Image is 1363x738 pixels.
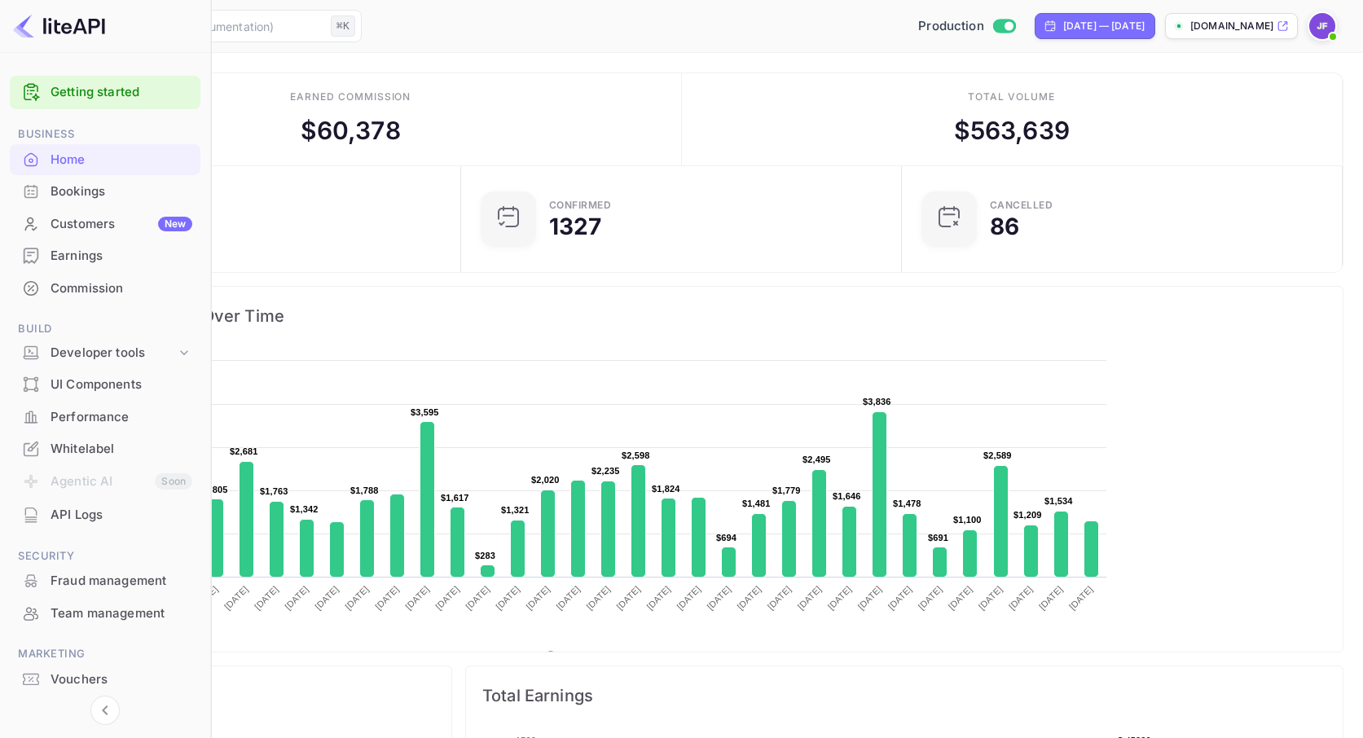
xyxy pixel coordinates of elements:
span: Marketing [10,645,200,663]
text: [DATE] [464,584,491,612]
span: Security [10,547,200,565]
p: [DOMAIN_NAME] [1190,19,1273,33]
a: Performance [10,402,200,432]
div: Performance [51,408,192,427]
text: [DATE] [736,584,763,612]
a: CustomersNew [10,209,200,239]
text: [DATE] [494,584,521,612]
div: Team management [51,604,192,623]
a: UI Components [10,369,200,399]
div: 86 [990,215,1019,238]
text: [DATE] [1007,584,1035,612]
text: $1,478 [893,499,921,508]
a: Whitelabel [10,433,200,463]
text: $1,617 [441,493,469,503]
text: [DATE] [826,584,854,612]
div: Switch to Sandbox mode [912,17,1022,36]
a: API Logs [10,499,200,529]
text: [DATE] [1037,584,1065,612]
button: Collapse navigation [90,696,120,725]
div: Developer tools [10,339,200,367]
text: $1,209 [1013,510,1042,520]
div: Fraud management [51,572,192,591]
span: Commission Growth Over Time [37,303,1326,329]
img: Jenny Frimer [1309,13,1335,39]
div: Bookings [10,176,200,208]
text: [DATE] [283,584,310,612]
div: API Logs [10,499,200,531]
div: Customers [51,215,192,234]
div: Confirmed [549,200,612,210]
div: Bookings [51,182,192,201]
text: [DATE] [433,584,461,612]
text: [DATE] [584,584,612,612]
div: Total volume [968,90,1055,104]
text: [DATE] [947,584,974,612]
div: $ 563,639 [954,112,1070,149]
text: $1,481 [742,499,771,508]
div: CANCELLED [990,200,1053,210]
a: Earnings [10,240,200,270]
text: $1,534 [1044,496,1073,506]
div: New [158,217,192,231]
text: [DATE] [766,584,794,612]
span: Total Earnings [482,683,1326,709]
text: [DATE] [614,584,642,612]
a: Fraud management [10,565,200,595]
text: $1,646 [833,491,861,501]
text: $691 [928,533,948,543]
text: [DATE] [403,584,431,612]
text: $2,020 [531,475,560,485]
div: 1327 [549,215,602,238]
text: $694 [716,533,737,543]
div: Earned commission [290,90,411,104]
div: Fraud management [10,565,200,597]
text: $1,342 [290,504,319,514]
text: [DATE] [554,584,582,612]
text: $3,595 [411,407,439,417]
div: Commission [51,279,192,298]
text: $1,763 [260,486,288,496]
text: [DATE] [706,584,733,612]
div: Earnings [10,240,200,272]
a: Commission [10,273,200,303]
text: [DATE] [917,584,944,612]
text: [DATE] [675,584,702,612]
text: [DATE] [856,584,884,612]
div: Performance [10,402,200,433]
div: UI Components [10,369,200,401]
div: Commission [10,273,200,305]
text: $1,779 [772,485,801,495]
text: $2,589 [983,450,1012,460]
div: Whitelabel [10,433,200,465]
text: [DATE] [313,584,341,612]
text: $2,495 [802,455,831,464]
text: [DATE] [222,584,250,612]
text: [DATE] [796,584,824,612]
text: $1,100 [953,515,982,525]
span: Business [10,125,200,143]
a: Team management [10,598,200,628]
div: ⌘K [331,15,355,37]
div: CustomersNew [10,209,200,240]
span: Weekly volume [37,683,435,709]
div: Vouchers [10,664,200,696]
div: Vouchers [51,670,192,689]
div: Whitelabel [51,440,192,459]
div: Team management [10,598,200,630]
a: Home [10,144,200,174]
div: Developer tools [51,344,176,362]
text: [DATE] [373,584,401,612]
text: [DATE] [1067,584,1095,612]
text: $3,836 [863,397,891,406]
text: $283 [475,551,495,560]
div: Earnings [51,247,192,266]
text: $1,788 [350,485,379,495]
div: $ 60,378 [301,112,401,149]
a: Bookings [10,176,200,206]
text: $1,321 [501,505,530,515]
div: Home [51,151,192,169]
text: $1,805 [200,485,228,494]
text: [DATE] [644,584,672,612]
span: Build [10,320,200,338]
